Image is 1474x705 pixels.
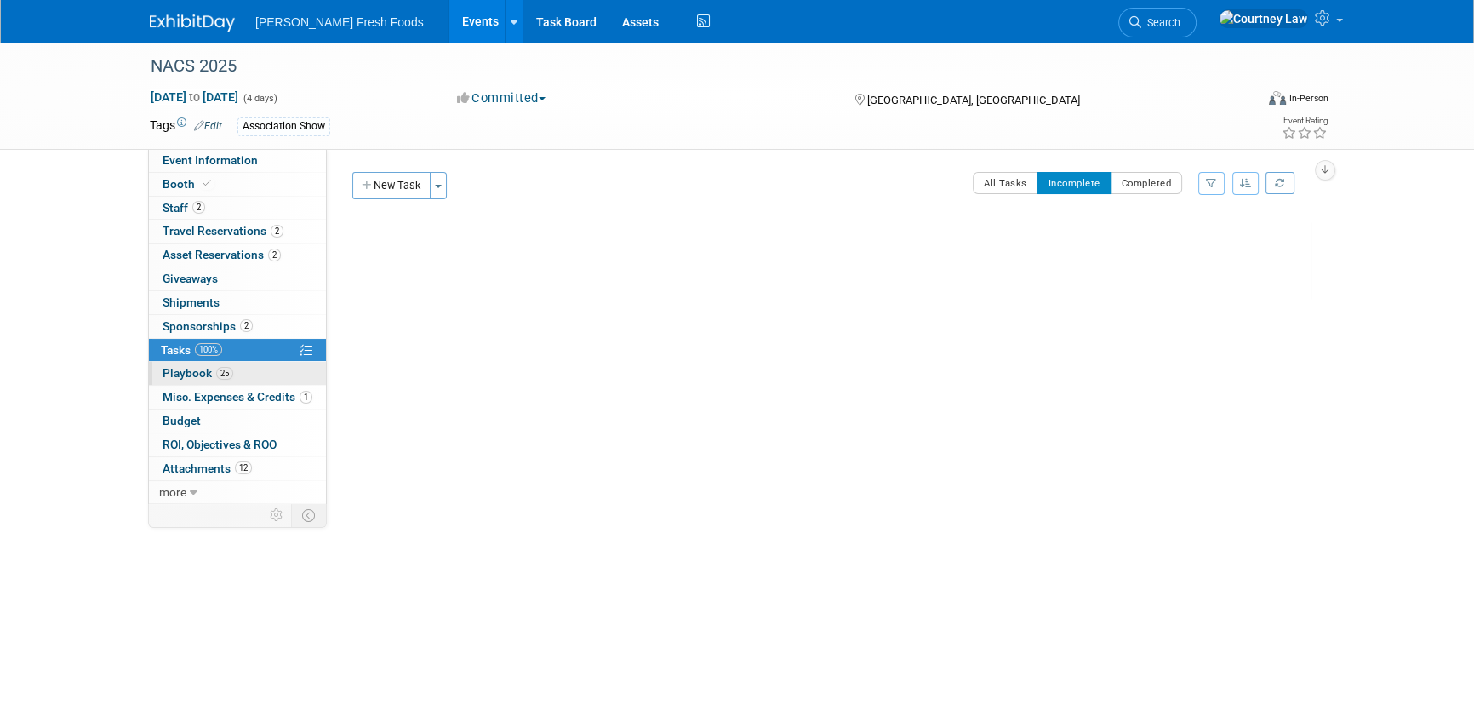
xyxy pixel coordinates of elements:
span: 2 [240,319,253,332]
span: Staff [163,201,205,215]
span: [DATE] [DATE] [150,89,239,105]
span: Travel Reservations [163,224,283,238]
button: Incomplete [1037,172,1111,194]
span: 2 [268,249,281,261]
a: Misc. Expenses & Credits1 [149,386,326,409]
button: Completed [1111,172,1183,194]
span: Event Information [163,153,258,167]
a: Playbook25 [149,362,326,385]
span: Sponsorships [163,319,253,333]
span: Booth [163,177,214,191]
img: Format-Inperson.png [1269,91,1286,105]
span: Asset Reservations [163,248,281,261]
button: All Tasks [973,172,1038,194]
a: Attachments12 [149,457,326,480]
button: Committed [451,89,552,107]
a: ROI, Objectives & ROO [149,433,326,456]
a: Tasks100% [149,339,326,362]
a: Travel Reservations2 [149,220,326,243]
a: Shipments [149,291,326,314]
div: In-Person [1288,92,1328,105]
img: Courtney Law [1219,9,1308,28]
span: [PERSON_NAME] Fresh Foods [255,15,424,29]
a: more [149,481,326,504]
a: Edit [194,120,222,132]
span: Shipments [163,295,220,309]
div: NACS 2025 [145,51,1228,82]
span: Attachments [163,461,252,475]
a: Staff2 [149,197,326,220]
button: New Task [352,172,431,199]
span: to [186,90,203,104]
span: Misc. Expenses & Credits [163,390,312,404]
span: Tasks [161,343,222,357]
td: Toggle Event Tabs [292,504,327,526]
a: Event Information [149,149,326,172]
a: Asset Reservations2 [149,244,326,267]
span: Giveaways [163,272,218,285]
span: more [159,485,186,499]
div: Association Show [237,117,330,135]
td: Tags [150,117,222,136]
span: 2 [271,225,283,238]
a: Search [1118,8,1197,37]
i: Booth reservation complete [203,179,211,188]
span: 100% [195,343,222,356]
span: Playbook [163,366,233,380]
a: Budget [149,410,326,433]
a: Giveaways [149,267,326,290]
span: 1 [300,391,312,404]
span: 2 [192,201,205,214]
img: ExhibitDay [150,14,235,32]
span: (4 days) [242,93,277,104]
span: Budget [163,414,201,427]
span: [GEOGRAPHIC_DATA], [GEOGRAPHIC_DATA] [866,94,1079,106]
a: Refresh [1265,172,1294,194]
a: Sponsorships2 [149,315,326,338]
span: 12 [235,461,252,474]
div: Event Format [1153,89,1328,114]
a: Booth [149,173,326,196]
span: Search [1141,16,1180,29]
span: ROI, Objectives & ROO [163,438,277,451]
span: 25 [216,367,233,380]
td: Personalize Event Tab Strip [262,504,292,526]
div: Event Rating [1282,117,1328,125]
